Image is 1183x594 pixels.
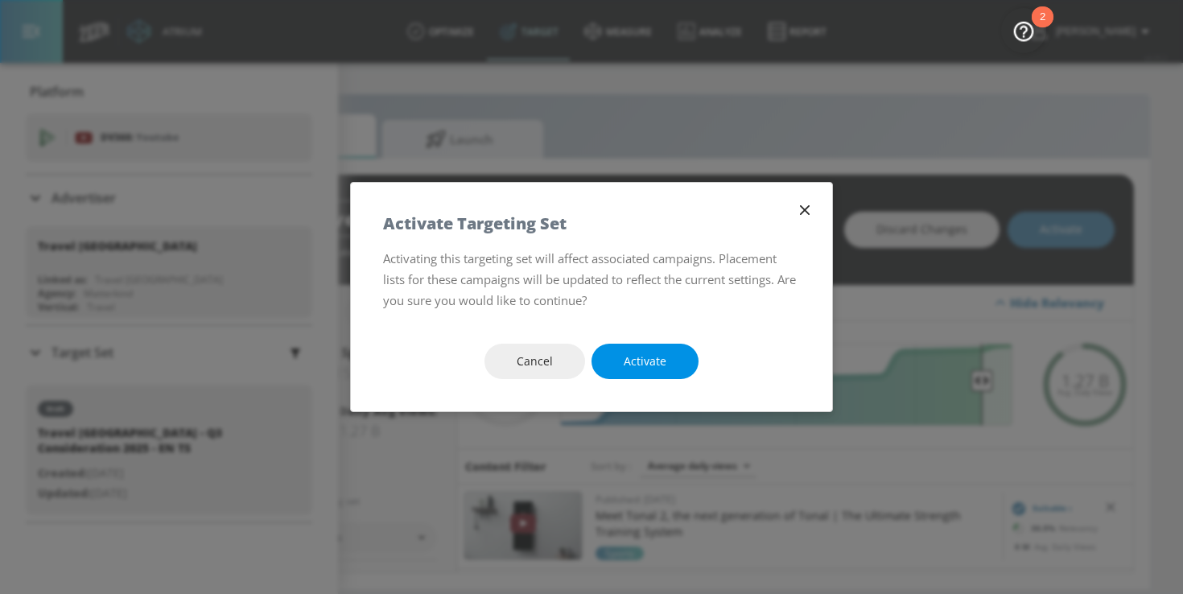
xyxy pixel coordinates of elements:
[624,352,666,372] span: Activate
[484,344,585,380] button: Cancel
[517,352,553,372] span: Cancel
[1001,8,1046,53] button: Open Resource Center, 2 new notifications
[1040,17,1045,38] div: 2
[383,215,567,232] h5: Activate Targeting Set
[591,344,699,380] button: Activate
[383,248,800,311] p: Activating this targeting set will affect associated campaigns. Placement lists for these campaig...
